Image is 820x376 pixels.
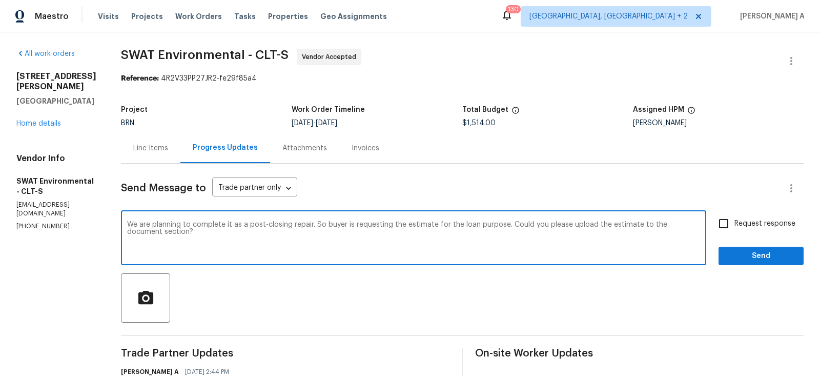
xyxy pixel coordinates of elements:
[508,4,519,14] div: 130
[121,106,148,113] h5: Project
[734,219,795,229] span: Request response
[268,11,308,22] span: Properties
[352,143,379,153] div: Invoices
[121,49,289,61] span: SWAT Environmental - CLT-S
[320,11,387,22] span: Geo Assignments
[16,120,61,127] a: Home details
[462,120,496,127] span: $1,514.00
[633,120,804,127] div: [PERSON_NAME]
[292,120,313,127] span: [DATE]
[475,348,804,359] span: On-site Worker Updates
[462,106,508,113] h5: Total Budget
[127,221,700,257] textarea: We are planning to complete it as a post-closing repair. So buyer is requesting the estimate for ...
[234,13,256,20] span: Tasks
[35,11,69,22] span: Maestro
[16,153,96,164] h4: Vendor Info
[316,120,337,127] span: [DATE]
[529,11,688,22] span: [GEOGRAPHIC_DATA], [GEOGRAPHIC_DATA] + 2
[121,183,206,193] span: Send Message to
[282,143,327,153] div: Attachments
[633,106,684,113] h5: Assigned HPM
[121,73,804,84] div: 4R2V33PP27JR2-fe29f85a4
[511,106,520,120] span: The total cost of line items that have been proposed by Opendoor. This sum includes line items th...
[175,11,222,22] span: Work Orders
[98,11,119,22] span: Visits
[193,143,258,153] div: Progress Updates
[719,247,804,266] button: Send
[212,180,297,197] div: Trade partner only
[16,201,96,218] p: [EMAIL_ADDRESS][DOMAIN_NAME]
[292,120,337,127] span: -
[16,96,96,106] h5: [GEOGRAPHIC_DATA]
[121,348,449,359] span: Trade Partner Updates
[121,75,159,82] b: Reference:
[687,106,695,120] span: The hpm assigned to this work order.
[133,143,168,153] div: Line Items
[16,50,75,57] a: All work orders
[727,250,795,263] span: Send
[292,106,365,113] h5: Work Order Timeline
[736,11,805,22] span: [PERSON_NAME] A
[16,71,96,92] h2: [STREET_ADDRESS][PERSON_NAME]
[16,222,96,231] p: [PHONE_NUMBER]
[131,11,163,22] span: Projects
[121,120,134,127] span: BRN
[16,176,96,196] h5: SWAT Environmental - CLT-S
[302,52,360,62] span: Vendor Accepted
